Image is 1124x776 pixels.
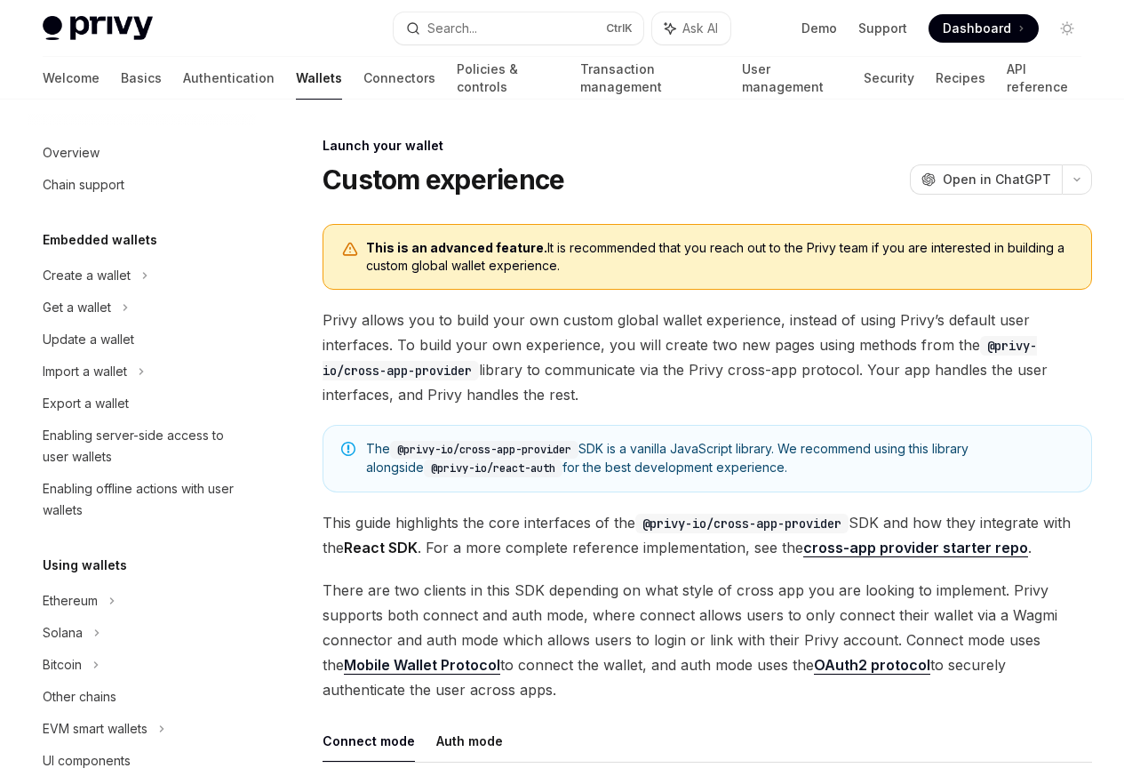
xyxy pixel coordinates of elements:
[436,720,503,762] button: Auth mode
[936,57,985,100] a: Recipes
[323,720,415,762] button: Connect mode
[366,240,547,255] b: This is an advanced feature.
[43,750,131,772] div: UI components
[323,578,1092,702] span: There are two clients in this SDK depending on what style of cross app you are looking to impleme...
[28,169,256,201] a: Chain support
[929,14,1039,43] a: Dashboard
[801,20,837,37] a: Demo
[28,388,256,420] a: Export a wallet
[682,20,718,37] span: Ask AI
[427,18,477,39] div: Search...
[1007,57,1081,100] a: API reference
[43,361,127,382] div: Import a wallet
[43,478,245,521] div: Enabling offline actions with user wallets
[43,329,134,350] div: Update a wallet
[390,441,578,459] code: @privy-io/cross-app-provider
[323,308,1092,407] span: Privy allows you to build your own custom global wallet experience, instead of using Privy’s defa...
[43,142,100,164] div: Overview
[28,473,256,526] a: Enabling offline actions with user wallets
[43,16,153,41] img: light logo
[183,57,275,100] a: Authentication
[344,539,418,556] strong: React SDK
[943,20,1011,37] span: Dashboard
[858,20,907,37] a: Support
[580,57,721,100] a: Transaction management
[341,241,359,259] svg: Warning
[43,622,83,644] div: Solana
[864,57,914,100] a: Security
[43,555,127,576] h5: Using wallets
[635,514,849,533] code: @privy-io/cross-app-provider
[910,164,1062,195] button: Open in ChatGPT
[43,174,124,196] div: Chain support
[28,137,256,169] a: Overview
[341,442,355,456] svg: Note
[742,57,842,100] a: User management
[366,239,1073,275] span: It is recommended that you reach out to the Privy team if you are interested in building a custom...
[43,425,245,468] div: Enabling server-side access to user wallets
[28,324,256,356] a: Update a wallet
[43,590,98,612] div: Ethereum
[1053,14,1081,43] button: Toggle dark mode
[394,12,643,44] button: Search...CtrlK
[803,539,1028,557] a: cross-app provider starter repo
[43,686,116,708] div: Other chains
[366,440,1073,477] span: The SDK is a vanilla JavaScript library. We recommend using this library alongside for the best d...
[424,460,562,477] code: @privy-io/react-auth
[943,171,1051,188] span: Open in ChatGPT
[606,21,633,36] span: Ctrl K
[43,393,129,414] div: Export a wallet
[43,229,157,251] h5: Embedded wallets
[296,57,342,100] a: Wallets
[803,539,1028,556] strong: cross-app provider starter repo
[43,57,100,100] a: Welcome
[344,656,500,675] a: Mobile Wallet Protocol
[43,654,82,676] div: Bitcoin
[814,656,930,675] a: OAuth2 protocol
[323,510,1092,560] span: This guide highlights the core interfaces of the SDK and how they integrate with the . For a more...
[323,137,1092,155] div: Launch your wallet
[43,718,147,740] div: EVM smart wallets
[363,57,435,100] a: Connectors
[121,57,162,100] a: Basics
[28,420,256,473] a: Enabling server-side access to user wallets
[457,57,559,100] a: Policies & controls
[652,12,730,44] button: Ask AI
[28,681,256,713] a: Other chains
[43,265,131,286] div: Create a wallet
[323,164,564,196] h1: Custom experience
[43,297,111,318] div: Get a wallet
